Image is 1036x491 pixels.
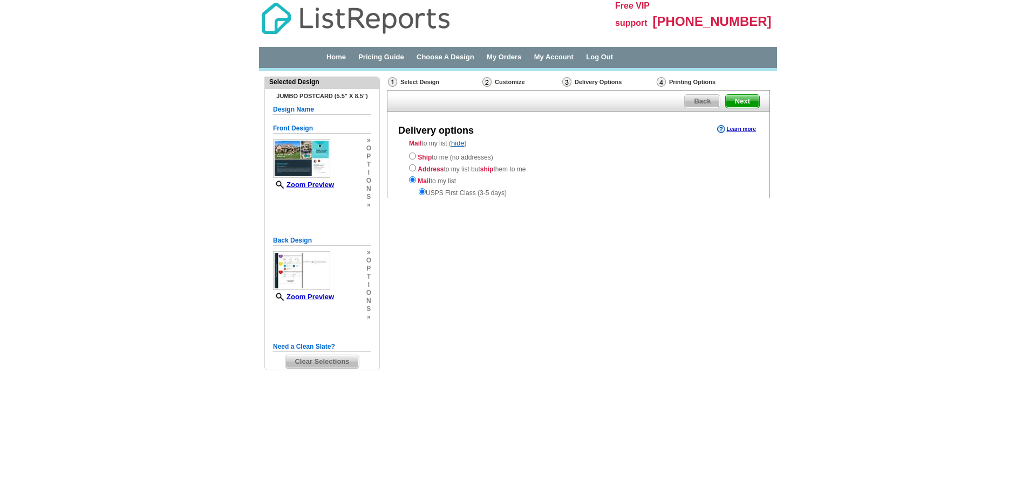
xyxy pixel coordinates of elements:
[657,77,666,87] img: Printing Options & Summary
[366,177,371,185] span: o
[684,94,720,108] a: Back
[387,77,481,90] div: Select Design
[366,153,371,161] span: p
[366,144,371,153] span: o
[273,181,334,189] a: Zoom Preview
[273,123,371,134] h5: Front Design
[562,77,571,87] img: Delivery Options
[366,257,371,265] span: o
[273,236,371,246] h5: Back Design
[366,281,371,289] span: i
[717,125,756,134] a: Learn more
[451,139,465,147] a: hide
[366,273,371,281] span: t
[366,289,371,297] span: o
[417,53,474,61] a: Choose A Design
[726,95,759,108] span: Next
[366,201,371,209] span: »
[273,342,371,352] h5: Need a Clean Slate?
[273,93,371,99] h4: Jumbo Postcard (5.5" x 8.5")
[366,265,371,273] span: p
[409,186,748,198] div: USPS First Class (3-5 days)
[366,305,371,313] span: s
[398,124,474,138] div: Delivery options
[418,165,444,173] strong: Address
[388,77,397,87] img: Select Design
[366,161,371,169] span: t
[656,77,752,87] div: Printing Options
[273,251,330,290] img: small-thumb.jpg
[615,1,650,27] span: Free VIP support
[366,136,371,144] span: »
[285,355,358,368] span: Clear Selections
[653,14,772,29] span: [PHONE_NUMBER]
[409,150,748,198] div: to me (no addresses) to my list but them to me to my list
[273,105,371,115] h5: Design Name
[409,140,421,147] strong: Mail
[480,165,494,173] strong: ship
[418,154,432,161] strong: Ship
[487,53,521,61] a: My Orders
[366,248,371,257] span: »
[366,313,371,321] span: »
[273,293,334,301] a: Zoom Preview
[586,53,613,61] a: Log Out
[265,77,379,87] div: Selected Design
[561,77,656,90] div: Delivery Options
[685,95,720,108] span: Back
[273,139,330,178] img: small-thumb.jpg
[358,53,404,61] a: Pricing Guide
[418,177,430,185] strong: Mail
[481,77,561,87] div: Customize
[326,53,346,61] a: Home
[534,53,574,61] a: My Account
[387,139,769,198] div: to my list ( )
[366,193,371,201] span: s
[482,77,492,87] img: Customize
[366,297,371,305] span: n
[366,169,371,177] span: i
[366,185,371,193] span: n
